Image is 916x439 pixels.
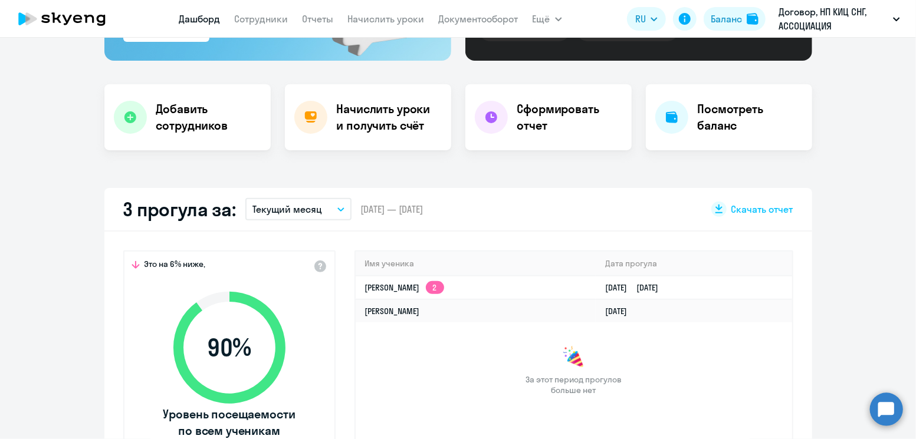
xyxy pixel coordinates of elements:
h2: 3 прогула за: [123,197,236,221]
h4: Сформировать отчет [517,101,622,134]
span: Ещё [533,12,550,26]
button: Договор, НП КИЦ СНГ, АССОЦИАЦИЯ [773,5,906,33]
a: Сотрудники [235,13,288,25]
a: [DATE] [605,306,636,316]
span: RU [635,12,646,26]
th: Дата прогула [596,252,792,276]
button: Текущий месяц [245,198,352,220]
span: [DATE] — [DATE] [361,203,423,216]
img: congrats [562,346,586,369]
a: Начислить уроки [348,13,425,25]
h4: Начислить уроки и получить счёт [337,101,439,134]
p: Текущий месяц [252,202,323,216]
a: [PERSON_NAME]2 [365,282,444,293]
a: [DATE][DATE] [605,282,668,293]
a: [PERSON_NAME] [365,306,420,316]
button: Ещё [533,7,562,31]
div: Баланс [711,12,742,26]
a: Документооборот [439,13,518,25]
span: Скачать отчет [731,203,793,216]
a: Дашборд [179,13,221,25]
a: Отчеты [303,13,334,25]
button: RU [627,7,666,31]
span: 90 % [162,334,297,362]
img: balance [747,13,759,25]
h4: Добавить сотрудников [156,101,261,134]
th: Имя ученика [356,252,596,276]
button: Балансbalance [704,7,766,31]
app-skyeng-badge: 2 [426,281,444,294]
span: Уровень посещаемости по всем ученикам [162,406,297,439]
span: За этот период прогулов больше нет [524,374,623,395]
h4: Посмотреть баланс [698,101,803,134]
p: Договор, НП КИЦ СНГ, АССОЦИАЦИЯ [779,5,888,33]
span: Это на 6% ниже, [145,259,206,273]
